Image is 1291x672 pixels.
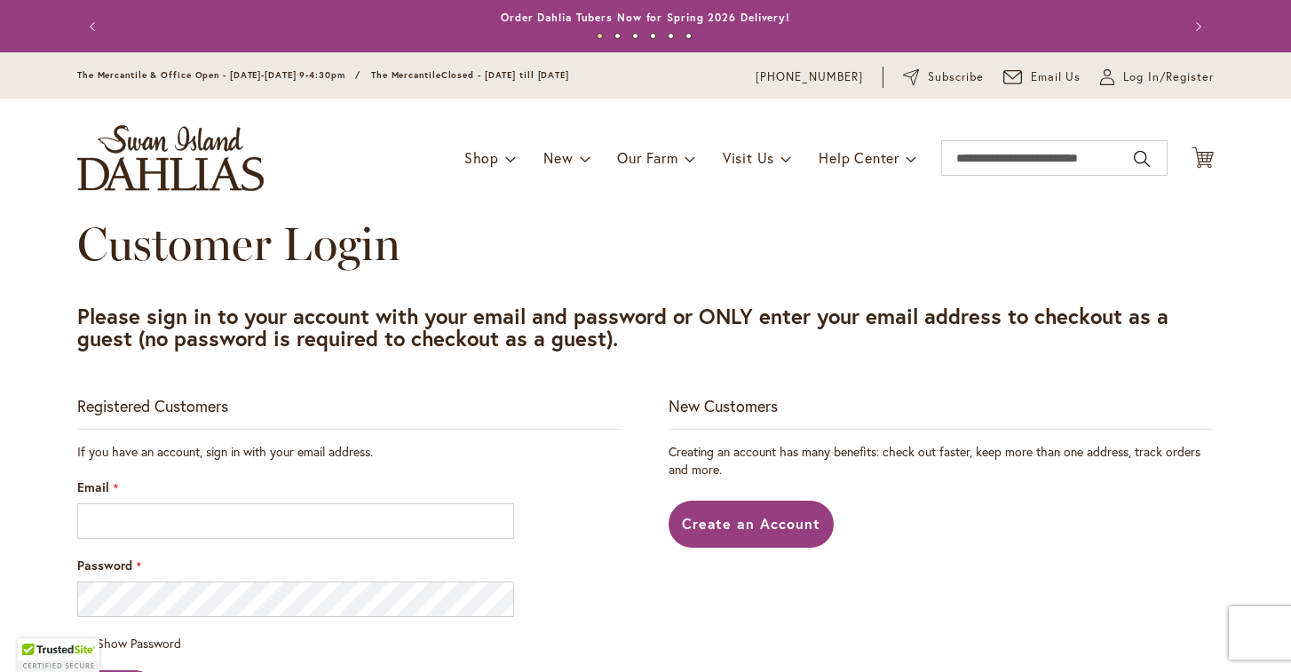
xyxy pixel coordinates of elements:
strong: Registered Customers [77,395,228,416]
button: Next [1178,9,1214,44]
span: Our Farm [617,148,677,167]
a: Order Dahlia Tubers Now for Spring 2026 Delivery! [501,11,790,24]
a: Subscribe [903,68,984,86]
span: Email [77,478,109,495]
span: Closed - [DATE] till [DATE] [441,69,569,81]
a: store logo [77,125,264,191]
strong: Please sign in to your account with your email and password or ONLY enter your email address to c... [77,302,1168,352]
span: Log In/Register [1123,68,1214,86]
a: Log In/Register [1100,68,1214,86]
span: Create an Account [682,514,821,533]
span: Visit Us [723,148,774,167]
iframe: Launch Accessibility Center [13,609,63,659]
div: If you have an account, sign in with your email address. [77,443,622,461]
button: 2 of 6 [614,33,621,39]
span: Password [77,557,132,573]
button: 1 of 6 [597,33,603,39]
button: 3 of 6 [632,33,638,39]
span: The Mercantile & Office Open - [DATE]-[DATE] 9-4:30pm / The Mercantile [77,69,441,81]
a: [PHONE_NUMBER] [756,68,863,86]
button: 4 of 6 [650,33,656,39]
span: Email Us [1031,68,1081,86]
a: Email Us [1003,68,1081,86]
button: 5 of 6 [668,33,674,39]
span: Shop [464,148,499,167]
a: Create an Account [669,501,835,548]
button: 6 of 6 [685,33,692,39]
span: Customer Login [77,216,400,272]
span: Show Password [97,635,181,652]
span: Subscribe [928,68,984,86]
span: Help Center [819,148,899,167]
strong: New Customers [669,395,778,416]
p: Creating an account has many benefits: check out faster, keep more than one address, track orders... [669,443,1214,478]
span: New [543,148,573,167]
button: Previous [77,9,113,44]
